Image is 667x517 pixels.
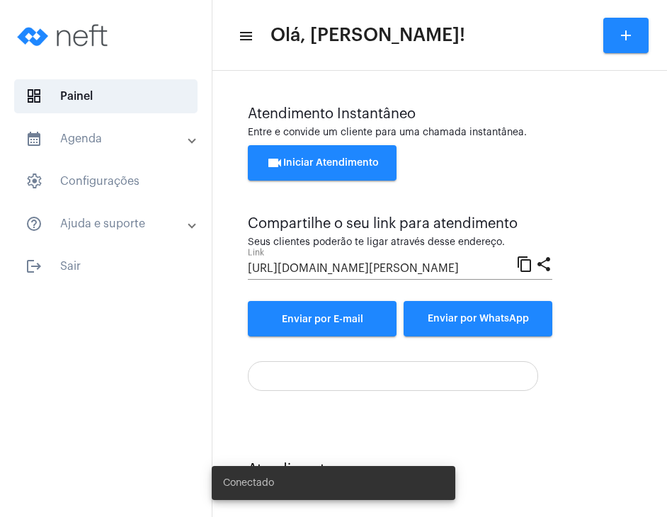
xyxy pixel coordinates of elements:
mat-icon: content_copy [516,255,533,272]
mat-expansion-panel-header: sidenav iconAgenda [8,122,212,156]
div: Seus clientes poderão te ligar através desse endereço. [248,237,552,248]
mat-icon: share [535,255,552,272]
div: Compartilhe o seu link para atendimento [248,216,552,232]
span: sidenav icon [25,173,42,190]
button: Iniciar Atendimento [248,145,397,181]
span: Iniciar Atendimento [266,158,379,168]
span: Enviar por E-mail [282,314,363,324]
mat-icon: sidenav icon [25,215,42,232]
span: Configurações [14,164,198,198]
div: Entre e convide um cliente para uma chamada instantânea. [248,127,632,138]
span: Painel [14,79,198,113]
a: Enviar por E-mail [248,301,397,336]
mat-icon: videocam [266,154,283,171]
span: Sair [14,249,198,283]
img: logo-neft-novo-2.png [11,7,118,64]
mat-icon: sidenav icon [238,28,252,45]
mat-expansion-panel-header: sidenav iconAjuda e suporte [8,207,212,241]
span: sidenav icon [25,88,42,105]
span: Enviar por WhatsApp [428,314,529,324]
mat-icon: sidenav icon [25,130,42,147]
div: Atendimento Instantâneo [248,106,632,122]
mat-panel-title: Ajuda e suporte [25,215,189,232]
mat-panel-title: Agenda [25,130,189,147]
button: Enviar por WhatsApp [404,301,552,336]
mat-icon: sidenav icon [25,258,42,275]
mat-icon: add [617,27,634,44]
span: Conectado [223,476,274,490]
span: Olá, [PERSON_NAME]! [270,24,465,47]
